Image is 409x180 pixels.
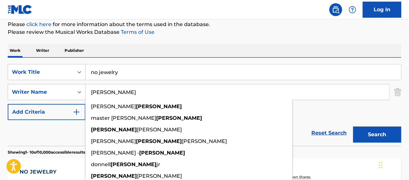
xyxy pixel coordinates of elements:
[139,150,185,156] strong: [PERSON_NAME]
[332,6,340,14] img: search
[353,127,401,143] button: Search
[346,3,359,16] div: Help
[8,104,85,120] button: Add Criteria
[137,127,182,133] span: [PERSON_NAME]
[8,44,22,57] p: Work
[26,21,51,27] a: click here
[12,88,70,96] div: Writer Name
[73,108,80,116] img: 9d2ae6d4665cec9f34b9.svg
[377,149,409,180] iframe: Chat Widget
[278,175,313,179] p: Total Known Shares:
[91,173,137,179] strong: [PERSON_NAME]
[91,138,136,144] span: [PERSON_NAME]
[136,138,182,144] strong: [PERSON_NAME]
[91,103,136,109] span: [PERSON_NAME]
[308,126,350,140] a: Reset Search
[20,168,79,176] div: NO JEWELRY
[91,127,137,133] strong: [PERSON_NAME]
[8,149,112,155] p: Showing 1 - 10 of 10,000 accessible results (Total 714,710 )
[182,138,227,144] span: [PERSON_NAME]
[12,68,70,76] div: Work Title
[394,84,401,100] img: Delete Criterion
[63,44,86,57] p: Publisher
[156,115,202,121] strong: [PERSON_NAME]
[34,44,51,57] p: Writer
[8,21,401,28] p: Please for more information about the terms used in the database.
[8,28,401,36] p: Please review the Musical Works Database
[137,173,182,179] span: [PERSON_NAME]
[363,2,401,18] a: Log In
[329,3,342,16] a: Public Search
[91,150,139,156] span: [PERSON_NAME] -
[349,6,356,14] img: help
[379,156,383,175] div: Drag
[8,5,32,14] img: MLC Logo
[91,161,111,167] span: donnell
[91,115,156,121] span: master [PERSON_NAME]
[111,161,156,167] strong: [PERSON_NAME]
[120,29,155,35] a: Terms of Use
[136,103,182,109] strong: [PERSON_NAME]
[156,161,160,167] span: jr
[8,64,401,146] form: Search Form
